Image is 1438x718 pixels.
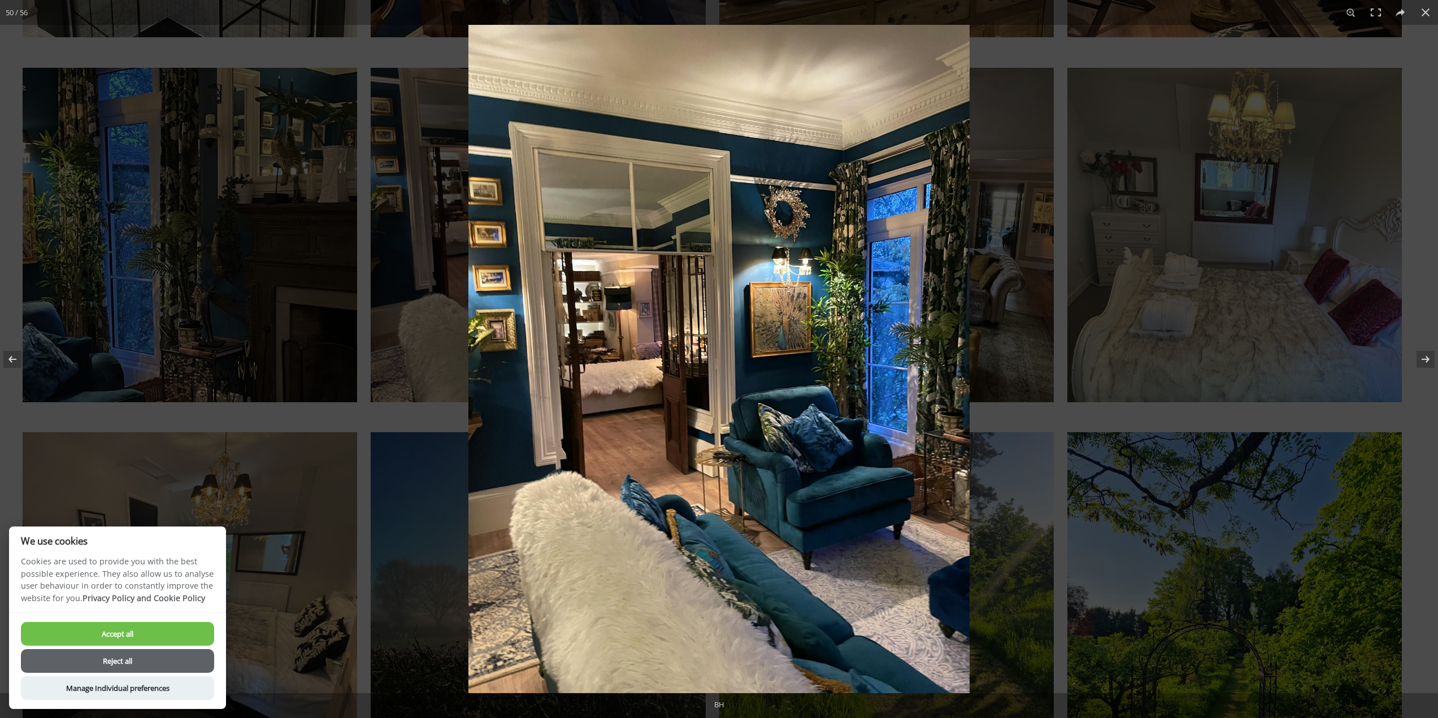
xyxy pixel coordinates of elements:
[9,536,226,546] h2: We use cookies
[601,693,838,716] div: BH
[82,593,205,603] a: Privacy Policy and Cookie Policy
[9,555,226,612] p: Cookies are used to provide you with the best possible experience. They also allow us to analyse ...
[468,25,970,693] img: ....jpg.original.
[21,676,214,700] button: Manage Individual preferences
[21,649,214,673] button: Reject all
[21,622,214,646] button: Accept all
